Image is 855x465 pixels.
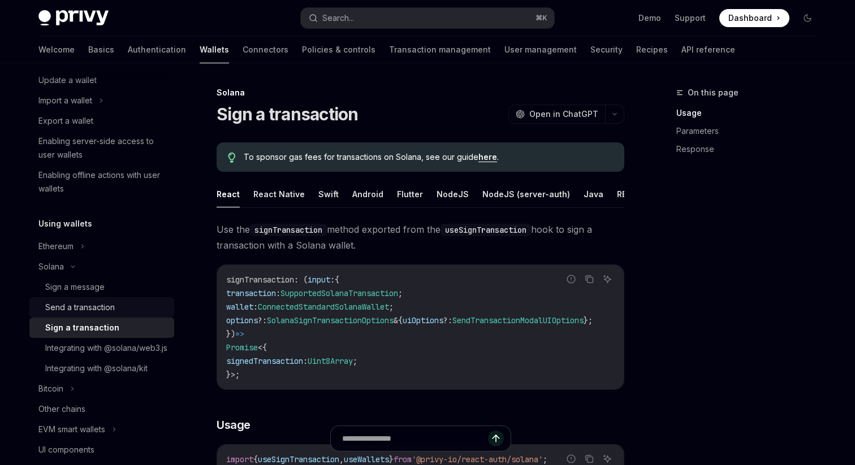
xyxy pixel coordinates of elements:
button: NodeJS (server-auth) [482,181,570,207]
div: Search... [322,11,354,25]
a: API reference [681,36,735,63]
svg: Tip [228,153,236,163]
span: }) [226,329,235,339]
span: options [226,315,258,325]
a: Policies & controls [302,36,375,63]
a: Other chains [29,399,174,419]
a: Basics [88,36,114,63]
button: Search...⌘K [301,8,554,28]
span: <{ [258,342,267,353]
span: Usage [217,417,251,433]
span: ; [398,288,403,298]
a: Response [676,140,826,158]
div: Solana [217,87,624,98]
a: Dashboard [719,9,789,27]
div: Bitcoin [38,382,63,396]
div: Sign a transaction [45,321,119,334]
a: Sign a message [29,277,174,297]
span: wallet [226,302,253,312]
a: Wallets [200,36,229,63]
a: Recipes [636,36,668,63]
div: Ethereum [38,240,74,253]
div: Other chains [38,402,85,416]
span: ; [389,302,394,312]
button: Copy the contents from the code block [582,272,597,286]
button: Open in ChatGPT [508,105,605,124]
a: here [478,152,497,162]
span: ?: [443,315,452,325]
span: : [253,302,258,312]
div: Integrating with @solana/web3.js [45,341,167,355]
span: { [335,275,339,285]
button: React [217,181,240,207]
div: Export a wallet [38,114,93,128]
span: ; [353,356,357,366]
span: : [303,356,308,366]
span: To sponsor gas fees for transactions on Solana, see our guide . [244,151,613,163]
button: Android [352,181,383,207]
span: Open in ChatGPT [529,108,598,120]
a: Export a wallet [29,111,174,131]
div: Enabling offline actions with user wallets [38,168,167,195]
span: : [330,275,335,285]
button: Toggle dark mode [798,9,817,27]
button: React Native [253,181,305,207]
a: Parameters [676,122,826,140]
span: & [394,315,398,325]
span: SolanaSignTransactionOptions [267,315,394,325]
div: Solana [38,260,64,273]
span: : [276,288,280,298]
span: transaction [226,288,276,298]
span: SendTransactionModalUIOptions [452,315,584,325]
a: Authentication [128,36,186,63]
span: : ( [294,275,308,285]
span: ⌘ K [536,14,547,23]
a: UI components [29,440,174,460]
button: Ask AI [600,272,615,286]
span: signTransaction [226,275,294,285]
span: }>; [226,370,240,380]
span: Uint8Array [308,356,353,366]
div: Send a transaction [45,301,115,314]
a: Enabling offline actions with user wallets [29,165,174,199]
span: Promise [226,342,258,353]
button: Swift [318,181,339,207]
h5: Using wallets [38,217,92,231]
span: signedTransaction [226,356,303,366]
div: Import a wallet [38,94,92,107]
a: Send a transaction [29,297,174,318]
a: Sign a transaction [29,318,174,338]
span: SupportedSolanaTransaction [280,288,398,298]
div: Sign a message [45,280,105,294]
div: UI components [38,443,94,457]
img: dark logo [38,10,109,26]
button: REST API [617,181,653,207]
a: Usage [676,104,826,122]
span: ?: [258,315,267,325]
span: => [235,329,244,339]
div: EVM smart wallets [38,423,105,436]
a: Transaction management [389,36,491,63]
a: Support [675,12,706,24]
a: User management [504,36,577,63]
a: Enabling server-side access to user wallets [29,131,174,165]
a: Welcome [38,36,75,63]
code: signTransaction [250,224,327,236]
span: uiOptions [403,315,443,325]
span: Dashboard [728,12,772,24]
span: { [398,315,403,325]
h1: Sign a transaction [217,104,359,124]
button: Java [584,181,603,207]
button: NodeJS [437,181,469,207]
div: Enabling server-side access to user wallets [38,134,167,162]
button: Flutter [397,181,423,207]
span: ConnectedStandardSolanaWallet [258,302,389,312]
a: Demo [638,12,661,24]
a: Integrating with @solana/web3.js [29,338,174,358]
a: Security [590,36,623,63]
code: useSignTransaction [441,224,531,236]
button: Send message [488,431,504,446]
span: Use the method exported from the hook to sign a transaction with a Solana wallet. [217,221,624,253]
a: Connectors [243,36,288,63]
a: Integrating with @solana/kit [29,358,174,379]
